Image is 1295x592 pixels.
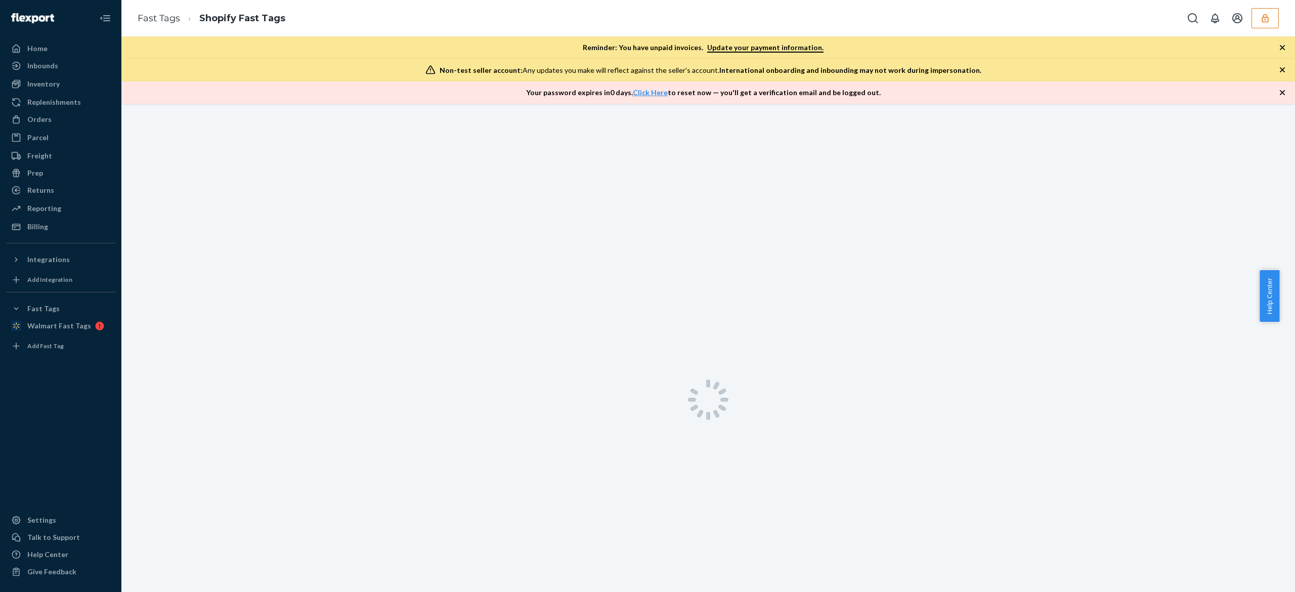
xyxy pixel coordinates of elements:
span: International onboarding and inbounding may not work during impersonation. [719,66,981,74]
a: Replenishments [6,94,115,110]
p: Your password expires in 0 days . to reset now — you'll get a verification email and be logged out. [526,88,881,98]
div: Help Center [27,549,68,560]
p: Reminder: You have unpaid invoices. [583,43,824,53]
div: Give Feedback [27,567,76,577]
div: Add Integration [27,275,72,284]
a: Orders [6,111,115,128]
button: Open Search Box [1183,8,1203,28]
div: Returns [27,185,54,195]
a: Add Fast Tag [6,338,115,354]
a: Home [6,40,115,57]
button: Help Center [1260,270,1279,322]
a: Freight [6,148,115,164]
div: Orders [27,114,52,124]
a: Reporting [6,200,115,217]
div: Add Fast Tag [27,342,64,350]
button: Talk to Support [6,529,115,545]
button: Integrations [6,251,115,268]
button: Open account menu [1227,8,1247,28]
a: Click Here [633,88,668,97]
a: Help Center [6,546,115,563]
div: Talk to Support [27,532,80,542]
div: Fast Tags [27,304,60,314]
div: Integrations [27,255,70,265]
a: Update your payment information. [707,43,824,53]
div: Walmart Fast Tags [27,321,91,331]
a: Billing [6,219,115,235]
div: Freight [27,151,52,161]
div: Parcel [27,133,49,143]
img: Flexport logo [11,13,54,23]
a: Fast Tags [138,13,180,24]
a: Prep [6,165,115,181]
a: Walmart Fast Tags [6,318,115,334]
a: Parcel [6,130,115,146]
ol: breadcrumbs [129,4,293,33]
button: Close Navigation [95,8,115,28]
a: Settings [6,512,115,528]
div: Home [27,44,48,54]
div: Inventory [27,79,60,89]
button: Give Feedback [6,564,115,580]
div: Reporting [27,203,61,214]
a: Inbounds [6,58,115,74]
a: Returns [6,182,115,198]
a: Inventory [6,76,115,92]
button: Open notifications [1205,8,1225,28]
a: Shopify Fast Tags [199,13,285,24]
div: Any updates you make will reflect against the seller's account. [440,65,981,75]
a: Add Integration [6,272,115,288]
button: Fast Tags [6,301,115,317]
div: Inbounds [27,61,58,71]
div: Replenishments [27,97,81,107]
div: Settings [27,515,56,525]
div: Billing [27,222,48,232]
div: Prep [27,168,43,178]
span: Non-test seller account: [440,66,523,74]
